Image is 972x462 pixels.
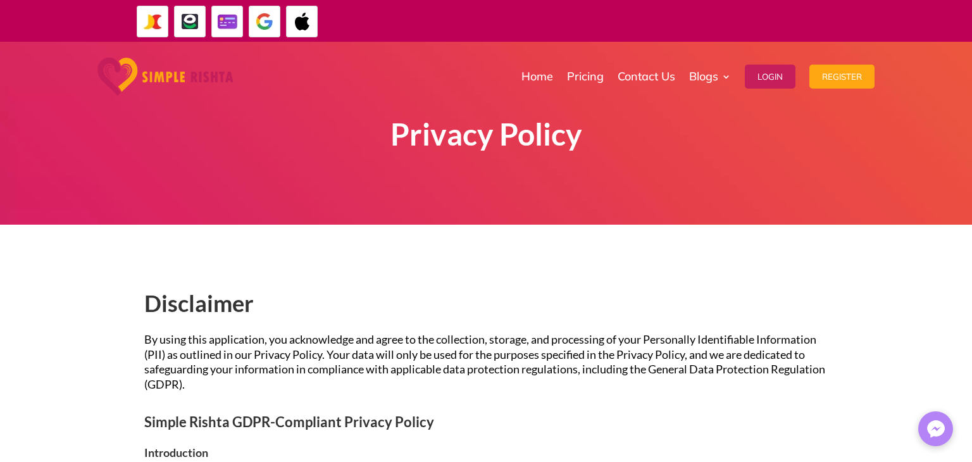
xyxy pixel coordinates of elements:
a: Blogs [689,45,731,108]
img: Messenger [923,416,949,442]
a: Contact Us [618,45,675,108]
button: Register [809,65,875,89]
a: Pricing [567,45,604,108]
span: By using this application, you acknowledge and agree to the collection, storage, and processing o... [144,332,825,391]
a: Home [521,45,553,108]
strong: Privacy Policy [390,116,582,152]
span: Disclaimer [144,289,254,317]
a: Login [745,45,795,108]
span: Simple Rishta GDPR-Compliant Privacy Policy [144,413,434,430]
button: Login [745,65,795,89]
a: Register [809,45,875,108]
span: Introduction [144,446,208,459]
